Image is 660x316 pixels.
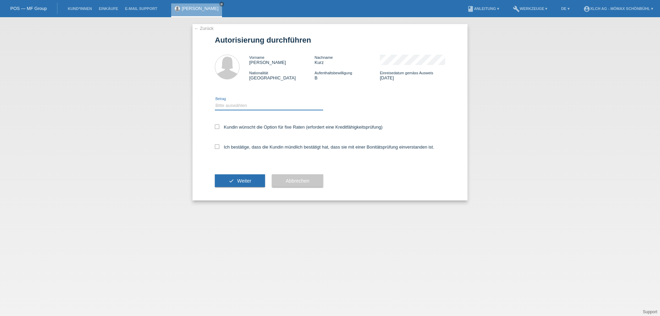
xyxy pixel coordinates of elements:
a: bookAnleitung ▾ [464,7,503,11]
button: check Weiter [215,174,265,187]
button: Abbrechen [272,174,323,187]
a: Einkäufe [95,7,121,11]
i: close [220,2,223,6]
a: buildWerkzeuge ▾ [509,7,551,11]
label: Ich bestätige, dass die Kundin mündlich bestätigt hat, dass sie mit einer Bonitätsprüfung einvers... [215,144,434,150]
span: Einreisedatum gemäss Ausweis [380,71,433,75]
a: account_circleXLCH AG - Mömax Schönbühl ▾ [580,7,657,11]
i: check [229,178,234,184]
div: B [315,70,380,80]
div: [PERSON_NAME] [249,55,315,65]
span: Vorname [249,55,264,59]
a: Kund*innen [64,7,95,11]
a: Support [643,309,657,314]
h1: Autorisierung durchführen [215,36,445,44]
span: Nationalität [249,71,268,75]
a: E-Mail Support [122,7,161,11]
i: build [513,6,520,12]
a: DE ▾ [558,7,573,11]
div: [DATE] [380,70,445,80]
span: Nachname [315,55,333,59]
a: POS — MF Group [10,6,47,11]
i: account_circle [583,6,590,12]
div: Kurz [315,55,380,65]
span: Abbrechen [286,178,309,184]
label: Kundin wünscht die Option für fixe Raten (erfordert eine Kreditfähigkeitsprüfung) [215,124,383,130]
a: close [219,2,224,7]
div: [GEOGRAPHIC_DATA] [249,70,315,80]
a: [PERSON_NAME] [182,6,219,11]
span: Aufenthaltsbewilligung [315,71,352,75]
span: Weiter [237,178,251,184]
a: ← Zurück [194,26,213,31]
i: book [467,6,474,12]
